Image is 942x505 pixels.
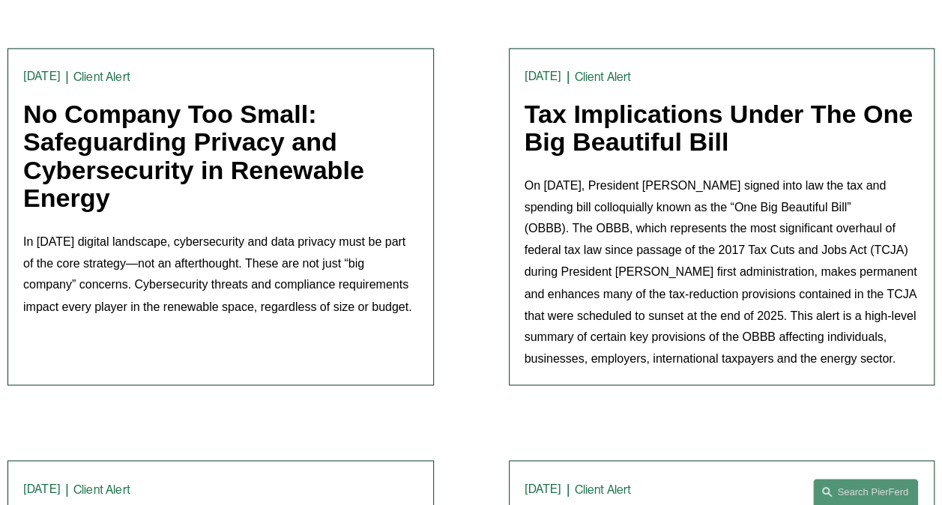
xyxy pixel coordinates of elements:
time: [DATE] [525,483,562,495]
a: Client Alert [73,70,130,84]
a: Client Alert [73,482,130,496]
time: [DATE] [23,70,61,82]
a: No Company Too Small: Safeguarding Privacy and Cybersecurity in Renewable Energy [23,100,364,213]
time: [DATE] [525,70,562,82]
a: Client Alert [574,482,631,496]
p: On [DATE], President [PERSON_NAME] signed into law the tax and spending bill colloquially known a... [525,175,920,369]
a: Client Alert [574,70,631,84]
a: Tax Implications Under The One Big Beautiful Bill [525,100,913,157]
p: In [DATE] digital landscape, cybersecurity and data privacy must be part of the core strategy—not... [23,232,418,318]
time: [DATE] [23,483,61,495]
a: Search this site [813,479,918,505]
